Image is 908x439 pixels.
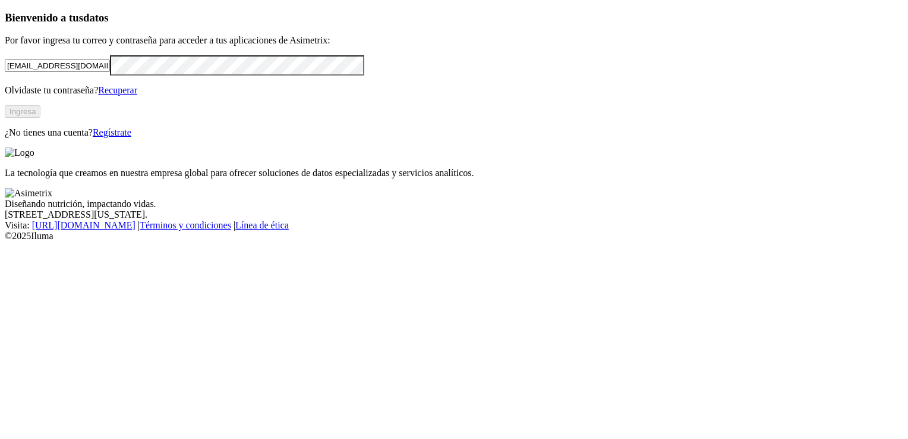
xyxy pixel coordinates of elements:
[5,85,903,96] p: Olvidaste tu contraseña?
[5,168,903,178] p: La tecnología que creamos en nuestra empresa global para ofrecer soluciones de datos especializad...
[5,148,34,158] img: Logo
[5,59,110,72] input: Tu correo
[140,220,231,230] a: Términos y condiciones
[5,11,903,24] h3: Bienvenido a tus
[5,220,903,231] div: Visita : | |
[235,220,289,230] a: Línea de ética
[5,209,903,220] div: [STREET_ADDRESS][US_STATE].
[83,11,109,24] span: datos
[5,199,903,209] div: Diseñando nutrición, impactando vidas.
[5,127,903,138] p: ¿No tienes una cuenta?
[5,105,40,118] button: Ingresa
[32,220,135,230] a: [URL][DOMAIN_NAME]
[5,35,903,46] p: Por favor ingresa tu correo y contraseña para acceder a tus aplicaciones de Asimetrix:
[93,127,131,137] a: Regístrate
[98,85,137,95] a: Recuperar
[5,231,903,242] div: © 2025 Iluma
[5,188,52,199] img: Asimetrix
